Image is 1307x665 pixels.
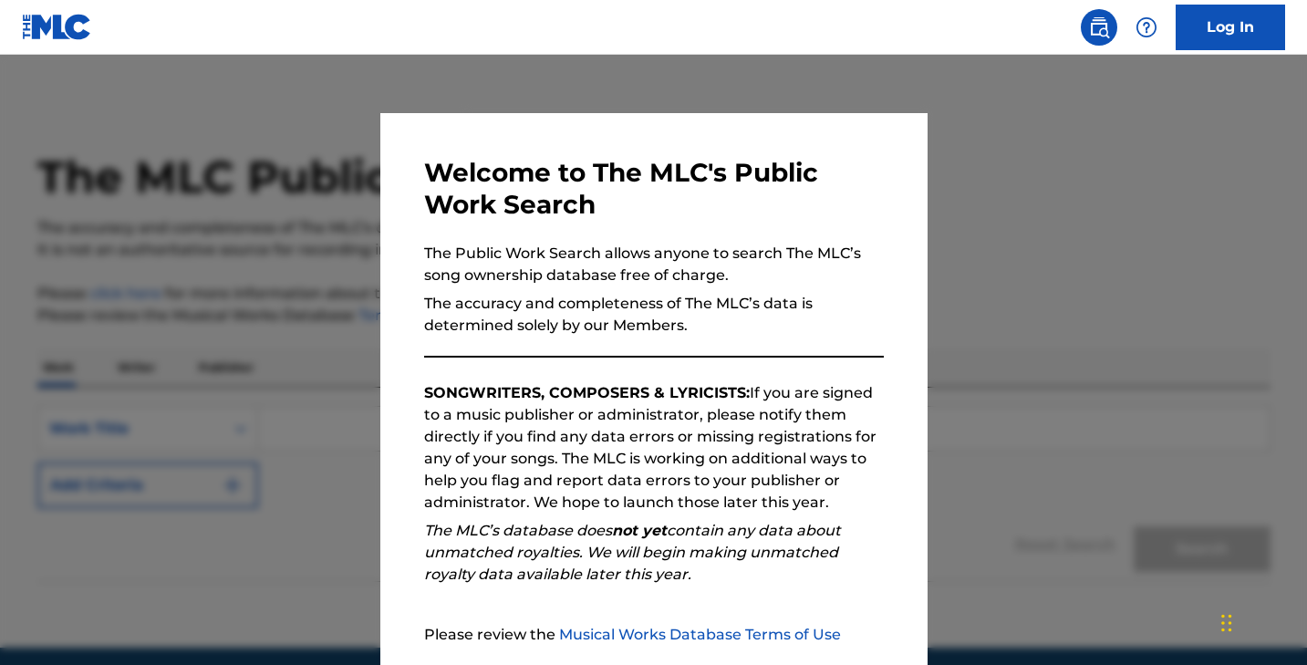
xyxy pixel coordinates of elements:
[424,157,884,221] h3: Welcome to The MLC's Public Work Search
[22,14,92,40] img: MLC Logo
[1088,16,1110,38] img: search
[424,624,884,646] p: Please review the
[612,522,667,539] strong: not yet
[1128,9,1165,46] div: Help
[1216,577,1307,665] iframe: Chat Widget
[1081,9,1117,46] a: Public Search
[424,522,841,583] em: The MLC’s database does contain any data about unmatched royalties. We will begin making unmatche...
[1221,596,1232,650] div: Drag
[424,382,884,514] p: If you are signed to a music publisher or administrator, please notify them directly if you find ...
[1136,16,1157,38] img: help
[424,243,884,286] p: The Public Work Search allows anyone to search The MLC’s song ownership database free of charge.
[424,293,884,337] p: The accuracy and completeness of The MLC’s data is determined solely by our Members.
[424,384,750,401] strong: SONGWRITERS, COMPOSERS & LYRICISTS:
[559,626,841,643] a: Musical Works Database Terms of Use
[1176,5,1285,50] a: Log In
